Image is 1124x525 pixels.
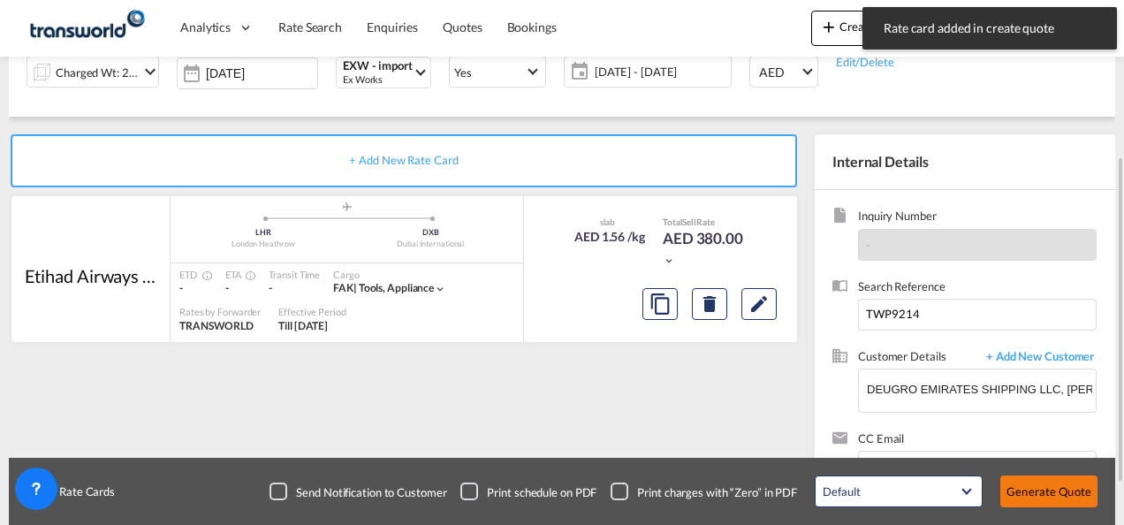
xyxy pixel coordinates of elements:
span: Sell [682,217,696,227]
div: ETA [225,268,252,281]
div: Etihad Airways dba Etihad [25,263,157,288]
button: Generate Quote [1000,476,1097,507]
div: ETD [179,268,208,281]
md-select: Select Customs: Yes [449,56,546,87]
span: Analytics [180,19,231,36]
span: [DATE] - [DATE] [595,64,726,80]
span: Search Reference [858,278,1097,299]
div: Charged Wt: 243.00 KG [56,60,139,85]
span: + Add New Customer [977,348,1097,369]
input: Select [206,66,317,80]
span: Inquiry Number [858,208,1097,228]
div: Charged Wt: 243.00 KGicon-chevron-down [27,56,159,87]
div: DXB [347,227,515,239]
span: [DATE] - [DATE] [590,59,731,84]
div: Default [823,484,860,498]
span: FAK [333,281,359,294]
div: London Heathrow [179,239,347,250]
div: Transit Time [269,268,320,281]
md-icon: assets/icons/custom/copyQuote.svg [649,293,671,315]
span: - [866,238,870,252]
span: Quotes [443,19,482,34]
div: Internal Details [815,134,1115,189]
span: AED [759,64,800,81]
span: Customer Details [858,348,977,369]
div: Cargo [333,268,446,281]
input: Enter Customer Details [867,369,1096,409]
md-select: Select Incoterms: EXW - import Ex Works [336,57,431,88]
md-checkbox: Checkbox No Ink [460,483,596,500]
div: AED 1.56 /kg [574,228,645,246]
md-checkbox: Checkbox No Ink [611,483,797,500]
div: LHR [179,227,347,239]
span: + Add New Rate Card [349,153,458,167]
md-icon: icon-calendar [565,61,586,82]
div: Till 05 Oct 2025 [278,319,328,334]
md-checkbox: Checkbox No Ink [270,483,446,500]
md-icon: Estimated Time Of Arrival [240,270,251,281]
span: - [225,281,229,294]
div: Ex Works [343,72,413,86]
button: Copy [642,288,678,320]
div: Total Rate [663,216,751,228]
md-icon: Estimated Time Of Departure [197,270,208,281]
img: f753ae806dec11f0841701cdfdf085c0.png [27,8,146,48]
div: Send Notification to Customer [296,484,446,500]
span: CC Email [858,430,1097,451]
div: Print schedule on PDF [487,484,596,500]
button: icon-plus 400-fgCreate Quote [811,11,916,46]
span: | [353,281,357,294]
div: Yes [454,65,472,80]
span: TRANSWORLD [179,319,254,332]
span: Bookings [507,19,557,34]
div: Effective Period [278,305,346,318]
md-chips-wrap: Chips container. Enter the text area, then type text, and press enter to add a chip. [866,452,1096,491]
md-icon: icon-plus 400-fg [818,16,839,37]
span: Rate Cards [50,483,115,499]
span: - [179,281,183,294]
div: Edit/Delete [836,52,946,70]
span: Rate card added in create quote [878,19,1101,37]
button: Delete [692,288,727,320]
md-select: Select Currency: د.إ AEDUnited Arab Emirates Dirham [749,56,818,87]
div: Dubai International [347,239,515,250]
input: Enter search reference [858,299,1097,331]
md-icon: icon-chevron-down [140,61,161,82]
div: TRANSWORLD [179,319,261,334]
div: Print charges with “Zero” in PDF [637,484,797,500]
div: slab [570,216,645,228]
span: Till [DATE] [278,319,328,332]
div: + Add New Rate Card [11,134,797,187]
md-icon: icon-chevron-down [663,255,675,267]
div: - [269,281,320,296]
span: Rate Search [278,19,342,34]
md-icon: icon-chevron-down [434,283,446,295]
div: EXW - import [343,59,413,72]
input: Chips input. [869,453,1045,491]
div: Rates by Forwarder [179,305,261,318]
div: tools, appliance [333,281,434,296]
md-icon: assets/icons/custom/roll-o-plane.svg [337,202,358,211]
div: AED 380.00 [663,228,751,270]
button: Edit [741,288,777,320]
span: Enquiries [367,19,418,34]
